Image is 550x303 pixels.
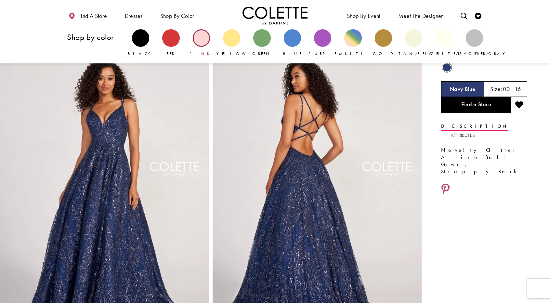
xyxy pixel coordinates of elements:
a: Description [441,122,508,131]
a: Yellow [223,29,240,57]
span: White/Ivory [429,51,483,56]
a: Tan/Beige [405,29,422,57]
a: Pink [193,29,210,57]
a: Check Wishlist [473,7,483,24]
a: Find a store [67,7,109,24]
span: Purple [308,51,336,56]
a: Find a Store [441,97,511,113]
span: Size: [490,85,502,93]
span: Shop by color [160,13,194,19]
span: Pink [190,51,213,56]
div: Novelty Glitter A-line Ball Gown, Strappy Back [441,147,527,175]
button: Add to wishlist [511,97,527,113]
h3: Shop by color [67,33,125,42]
span: Dresses [125,13,143,19]
span: Multi [339,51,367,56]
a: Meet the designer [397,7,445,24]
span: Find a store [78,13,107,19]
a: Silver/Gray [466,29,483,57]
a: Black [132,29,149,57]
span: Blue [283,51,302,56]
span: Green [252,51,271,56]
span: Gold [373,51,394,56]
span: Shop By Event [345,7,382,24]
a: Visit Home Page [242,7,308,24]
a: Multi [344,29,361,57]
a: Purple [314,29,331,57]
a: Red [162,29,179,57]
span: Meet the designer [398,13,443,19]
span: Yellow [216,51,249,56]
span: Red [167,51,175,56]
a: Attributes [451,131,475,140]
a: Share using Pinterest - Opens in new tab [441,183,450,196]
a: Green [253,29,270,57]
div: Navy Blue [441,62,452,73]
span: Tan/Beige [399,51,439,56]
span: Silver/Gray [459,51,508,56]
span: Shop By Event [347,13,381,19]
span: Black [128,51,153,56]
a: Gold [375,29,392,57]
span: Dresses [123,7,144,24]
div: Product color controls state depends on size chosen [441,61,527,74]
a: Blue [284,29,301,57]
a: White/Ivory [435,29,452,57]
span: Shop by color [159,7,196,24]
a: Toggle search [459,7,469,24]
img: Colette by Daphne [242,7,308,24]
h5: Chosen color [450,86,476,92]
h5: 00 - 16 [503,86,521,92]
